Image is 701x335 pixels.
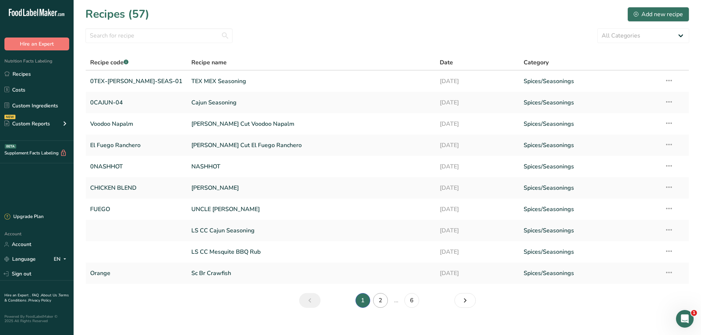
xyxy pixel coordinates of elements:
div: Upgrade Plan [4,213,43,221]
a: UNCLE [PERSON_NAME] [191,202,431,217]
input: Search for recipe [85,28,233,43]
a: Cajun Seasoning [191,95,431,110]
button: Hire an Expert [4,38,69,50]
a: Spices/Seasonings [524,244,656,260]
a: [DATE] [440,180,515,196]
a: [DATE] [440,116,515,132]
a: Next page [454,293,476,308]
a: [DATE] [440,265,515,281]
a: NASHHOT [191,159,431,174]
a: Page 6. [404,293,419,308]
a: [DATE] [440,138,515,153]
span: 1 [691,310,697,316]
a: Spices/Seasonings [524,265,656,281]
a: Spices/Seasonings [524,95,656,110]
a: 0NASHHOT [90,159,183,174]
a: [DATE] [440,74,515,89]
a: Voodoo Napalm [90,116,183,132]
span: Recipe code [90,58,128,67]
a: [DATE] [440,223,515,238]
a: FAQ . [32,293,41,298]
a: LS CC Cajun Seasoning [191,223,431,238]
a: Page 2. [373,293,388,308]
a: [PERSON_NAME] Cut Voodoo Napalm [191,116,431,132]
div: Powered By FoodLabelMaker © 2025 All Rights Reserved [4,314,69,323]
div: Custom Reports [4,120,50,128]
a: Spices/Seasonings [524,116,656,132]
a: [DATE] [440,244,515,260]
a: [DATE] [440,202,515,217]
a: Terms & Conditions . [4,293,69,303]
div: BETA [5,144,16,149]
span: Recipe name [191,58,227,67]
a: About Us . [41,293,59,298]
a: [PERSON_NAME] [191,180,431,196]
a: 0TEX-[PERSON_NAME]-SEAS-01 [90,74,183,89]
a: Orange [90,265,183,281]
a: Spices/Seasonings [524,223,656,238]
button: Add new recipe [627,7,689,22]
a: CHICKEN BLEND [90,180,183,196]
span: Date [440,58,453,67]
a: [DATE] [440,95,515,110]
a: Spices/Seasonings [524,138,656,153]
a: Spices/Seasonings [524,180,656,196]
a: Previous page [299,293,321,308]
div: Add new recipe [634,10,683,19]
a: Sc Br Crawfish [191,265,431,281]
h1: Recipes (57) [85,6,149,22]
iframe: Intercom live chat [676,310,694,328]
a: Hire an Expert . [4,293,31,298]
div: NEW [4,115,15,119]
a: Privacy Policy [28,298,51,303]
span: Category [524,58,549,67]
a: Spices/Seasonings [524,74,656,89]
a: Spices/Seasonings [524,159,656,174]
a: TEX MEX Seasoning [191,74,431,89]
a: Language [4,253,36,265]
a: Spices/Seasonings [524,202,656,217]
a: [PERSON_NAME] Cut El Fuego Ranchero [191,138,431,153]
div: EN [54,255,69,264]
a: 0CAJUN-04 [90,95,183,110]
a: [DATE] [440,159,515,174]
a: El Fuego Ranchero [90,138,183,153]
a: LS CC Mesquite BBQ Rub [191,244,431,260]
a: FUEGO [90,202,183,217]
